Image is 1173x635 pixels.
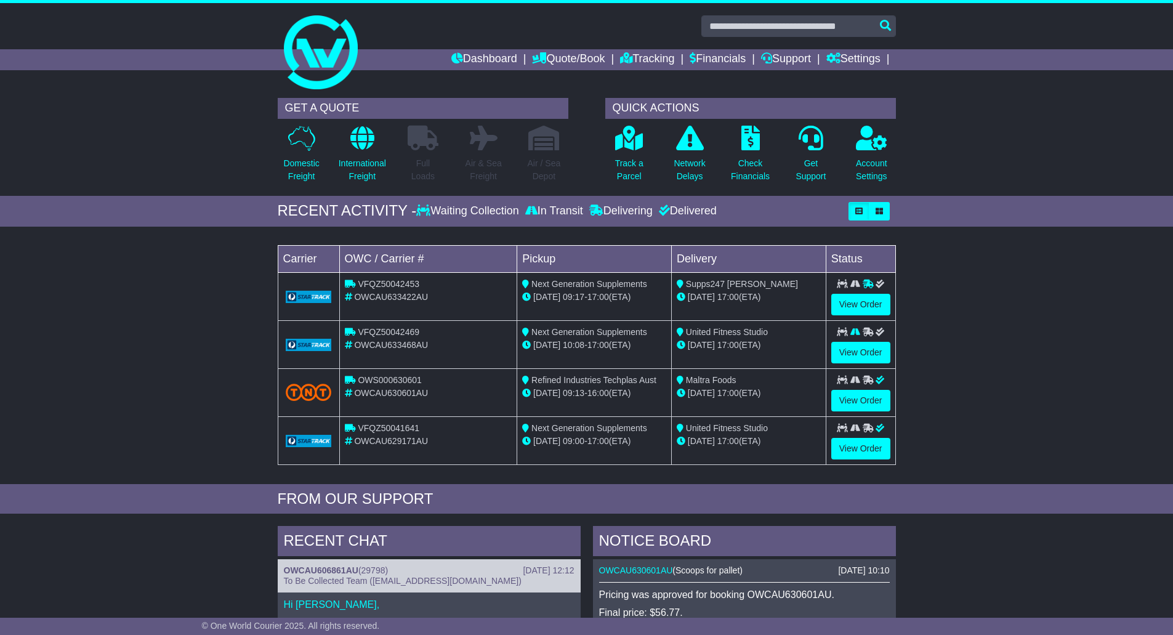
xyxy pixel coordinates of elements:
span: 17:00 [717,436,739,446]
a: View Order [831,294,890,315]
span: Next Generation Supplements [531,327,647,337]
span: [DATE] [688,436,715,446]
span: 09:17 [563,292,584,302]
a: Dashboard [451,49,517,70]
a: Track aParcel [615,125,644,190]
span: [DATE] [533,340,560,350]
span: [DATE] [688,340,715,350]
a: Support [761,49,811,70]
span: 17:00 [717,292,739,302]
div: In Transit [522,204,586,218]
span: Next Generation Supplements [531,279,647,289]
span: 17:00 [717,340,739,350]
span: VFQZ50041641 [358,423,419,433]
span: [DATE] [533,436,560,446]
p: International Freight [339,157,386,183]
span: 17:00 [587,292,609,302]
div: (ETA) [677,435,821,448]
img: GetCarrierServiceLogo [286,291,332,303]
p: Check Financials [731,157,770,183]
div: [DATE] 12:12 [523,565,574,576]
div: Delivering [586,204,656,218]
span: 17:00 [717,388,739,398]
a: Quote/Book [532,49,605,70]
td: Carrier [278,245,339,272]
span: 16:00 [587,388,609,398]
div: ( ) [284,565,574,576]
p: Account Settings [856,157,887,183]
a: OWCAU630601AU [599,565,673,575]
span: United Fitness Studio [686,423,768,433]
div: (ETA) [677,387,821,400]
a: Settings [826,49,881,70]
p: Track a Parcel [615,157,643,183]
div: - (ETA) [522,291,666,304]
span: Supps247 [PERSON_NAME] [686,279,798,289]
a: Tracking [620,49,674,70]
div: GET A QUOTE [278,98,568,119]
span: Refined Industries Techplas Aust [531,375,656,385]
img: GetCarrierServiceLogo [286,435,332,447]
span: United Fitness Studio [686,327,768,337]
div: [DATE] 10:10 [838,565,889,576]
div: RECENT CHAT [278,526,581,559]
a: View Order [831,438,890,459]
div: - (ETA) [522,435,666,448]
span: OWCAU633468AU [354,340,428,350]
p: Network Delays [674,157,705,183]
span: 17:00 [587,436,609,446]
p: Full Loads [408,157,438,183]
span: [DATE] [533,292,560,302]
td: Status [826,245,895,272]
span: [DATE] [533,388,560,398]
span: VFQZ50042469 [358,327,419,337]
a: DomesticFreight [283,125,320,190]
td: Pickup [517,245,672,272]
div: (ETA) [677,339,821,352]
p: Get Support [796,157,826,183]
p: Air & Sea Freight [466,157,502,183]
a: AccountSettings [855,125,888,190]
span: OWS000630601 [358,375,422,385]
p: Domestic Freight [283,157,319,183]
div: Waiting Collection [416,204,522,218]
a: OWCAU606861AU [284,565,358,575]
img: GetCarrierServiceLogo [286,339,332,351]
td: Delivery [671,245,826,272]
a: Financials [690,49,746,70]
div: ( ) [599,565,890,576]
span: Next Generation Supplements [531,423,647,433]
span: 09:13 [563,388,584,398]
span: OWCAU629171AU [354,436,428,446]
span: 09:00 [563,436,584,446]
p: Final price: $56.77. [599,607,890,618]
span: [DATE] [688,388,715,398]
span: Scoops for pallet [675,565,740,575]
a: InternationalFreight [338,125,387,190]
span: 10:08 [563,340,584,350]
p: Air / Sea Depot [528,157,561,183]
span: Maltra Foods [686,375,736,385]
p: Pricing was approved for booking OWCAU630601AU. [599,589,890,601]
span: To Be Collected Team ([EMAIL_ADDRESS][DOMAIN_NAME]) [284,576,522,586]
div: (ETA) [677,291,821,304]
div: Delivered [656,204,717,218]
div: FROM OUR SUPPORT [278,490,896,508]
span: OWCAU630601AU [354,388,428,398]
span: OWCAU633422AU [354,292,428,302]
span: [DATE] [688,292,715,302]
div: RECENT ACTIVITY - [278,202,417,220]
div: - (ETA) [522,339,666,352]
div: QUICK ACTIONS [605,98,896,119]
span: © One World Courier 2025. All rights reserved. [202,621,380,631]
td: OWC / Carrier # [339,245,517,272]
div: NOTICE BOARD [593,526,896,559]
div: - (ETA) [522,387,666,400]
p: I'll forward your message to [PERSON_NAME]. [284,617,574,628]
span: VFQZ50042453 [358,279,419,289]
a: View Order [831,390,890,411]
a: CheckFinancials [730,125,770,190]
a: GetSupport [795,125,826,190]
img: TNT_Domestic.png [286,384,332,400]
span: 29798 [361,565,385,575]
